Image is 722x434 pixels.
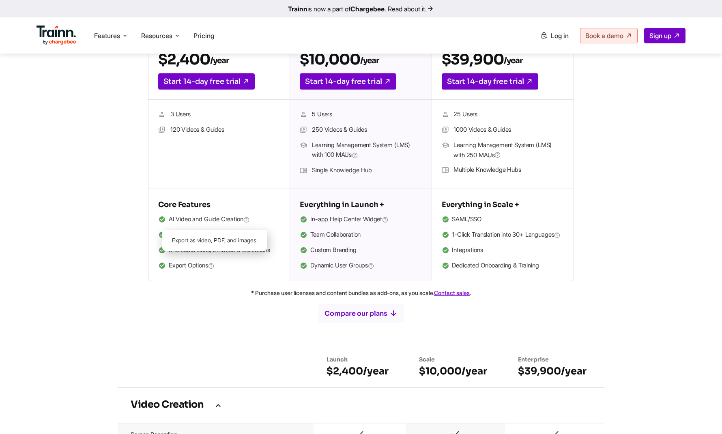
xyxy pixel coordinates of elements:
span: In-app Help Center Widget [310,214,389,225]
p: * Purchase user licenses and content bundles as add-ons, as you scale. . [69,288,653,298]
span: Resources [141,31,172,40]
span: Features [94,31,120,40]
li: 25 Users [442,109,564,120]
a: Sign up [644,28,685,43]
span: AI Video and Guide Creation [169,214,250,225]
li: 250 Videos & Guides [300,125,421,135]
a: Log in [535,28,574,43]
li: Single Knowledge Hub [300,165,421,176]
li: SAML/SSO [442,214,564,225]
h2: $39,900 [442,50,564,68]
a: Pricing [193,32,214,40]
h5: Everything in Launch + [300,198,421,211]
a: Start 14-day free trial [300,73,396,90]
span: Launch [327,356,348,363]
h5: Everything in Scale + [442,198,564,211]
span: Learning Management System (LMS) with 250 MAUs [453,140,563,160]
li: 120 Videos & Guides [158,125,280,135]
span: 1-Click Translation into 30+ Languages [452,230,561,240]
li: Dedicated Onboarding & Training [442,261,564,271]
li: Custom Branding [300,245,421,256]
sub: /year [360,56,379,66]
span: Sign up [649,32,671,40]
h3: Video Creation [131,401,591,410]
li: Multiple Knowledge Hubs [442,165,564,175]
a: Start 14-day free trial [442,73,538,90]
h2: $10,000 [300,50,421,68]
b: Trainn [288,5,307,13]
sub: /year [210,56,229,66]
b: Chargebee [350,5,385,13]
li: Integrations [442,245,564,256]
li: 1000 Videos & Guides [442,125,564,135]
span: Enterprise [518,356,549,363]
sub: /year [504,56,522,66]
li: 3 Users [158,109,280,120]
span: Log in [551,32,569,40]
h6: $10,000/year [419,365,492,378]
span: Learning Management System (LMS) with 100 MAUs [312,140,421,160]
li: Shareable Links, Embeds & Collections [158,245,280,256]
a: Contact sales [434,289,470,296]
span: Dynamic User Groups [310,261,374,271]
h5: Core Features [158,198,280,211]
span: Export Options [169,261,215,271]
iframe: Chat Widget [681,395,722,434]
li: 5 Users [300,109,421,120]
h6: $2,400/year [327,365,393,378]
h2: $2,400 [158,50,280,68]
button: Compare our plans [318,304,404,323]
span: Scale [419,356,435,363]
h6: $39,900/year [518,365,591,378]
a: Book a demo [580,28,638,43]
span: Book a demo [585,32,623,40]
img: Trainn Logo [37,26,76,45]
a: Start 14-day free trial [158,73,255,90]
li: Team Collaboration [300,230,421,240]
